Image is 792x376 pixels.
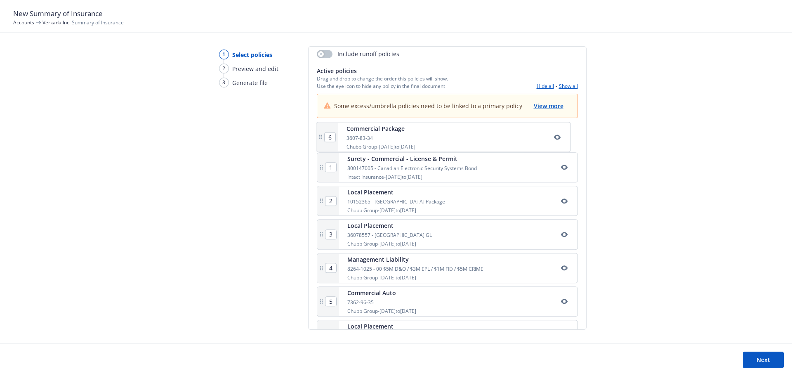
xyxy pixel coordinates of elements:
div: 36078557 - [GEOGRAPHIC_DATA] GL [347,232,432,239]
div: Local Placement [347,188,445,196]
div: 800147005 - Canadian Electronic Security Systems Bond [347,165,477,172]
button: Hide all [537,83,554,90]
div: Management Liability8264-1025 - 00 $5M D&O / $3M EPL / $1M FID / $5M CRIMEChubb Group-[DATE]to[DATE] [317,253,578,283]
div: Local Placement10152365 - [GEOGRAPHIC_DATA] PackageChubb Group-[DATE]to[DATE] [317,186,578,216]
button: Next [743,352,784,368]
span: Generate file [232,78,268,87]
div: Surety - Commercial - License & Permit800147005 - Canadian Electronic Security Systems BondIntact... [317,152,578,182]
div: Local Placement [347,222,432,230]
span: Preview and edit [232,64,278,73]
div: 3 [219,78,229,87]
div: Local PlacementTBD - UK GL - [GEOGRAPHIC_DATA] GLChubb Group-[DATE]to[DATE] [317,320,578,350]
a: Verkada Inc. [42,19,71,26]
span: Some excess/umbrella policies need to be linked to a primary policy [334,102,522,110]
h1: New Summary of Insurance [13,8,779,19]
span: Active policies [317,66,448,75]
div: Include runoff policies [317,50,399,58]
div: Local Placement [347,322,437,331]
span: View more [534,102,563,110]
div: - [537,83,578,90]
span: Select policies [232,50,272,59]
div: Surety - Commercial - License & Permit [347,154,477,163]
div: Chubb Group - [DATE] to [DATE] [347,307,416,315]
div: Management Liability [347,255,483,264]
div: 1 [219,50,229,59]
span: Drag and drop to change the order this policies will show. Use the eye icon to hide any policy in... [317,75,448,89]
a: Accounts [13,19,34,26]
div: Chubb Group - [DATE] to [DATE] [347,207,445,214]
div: 10152365 - [GEOGRAPHIC_DATA] Package [347,198,445,205]
button: View more [533,101,564,111]
div: 8264-1025 - 00 $5M D&O / $3M EPL / $1M FID / $5M CRIME [347,265,483,272]
div: Intact Insurance - [DATE] to [DATE] [347,173,477,180]
button: Show all [559,83,578,90]
div: Chubb Group - [DATE] to [DATE] [347,241,432,248]
div: Commercial Auto7362-96-35Chubb Group-[DATE]to[DATE] [317,286,578,317]
div: Commercial Auto [347,289,416,297]
div: 7362-96-35 [347,299,416,306]
div: Chubb Group - [DATE] to [DATE] [347,274,483,281]
span: Summary of Insurance [42,19,124,26]
div: 2 [219,64,229,73]
div: Local Placement36078557 - [GEOGRAPHIC_DATA] GLChubb Group-[DATE]to[DATE] [317,220,578,250]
